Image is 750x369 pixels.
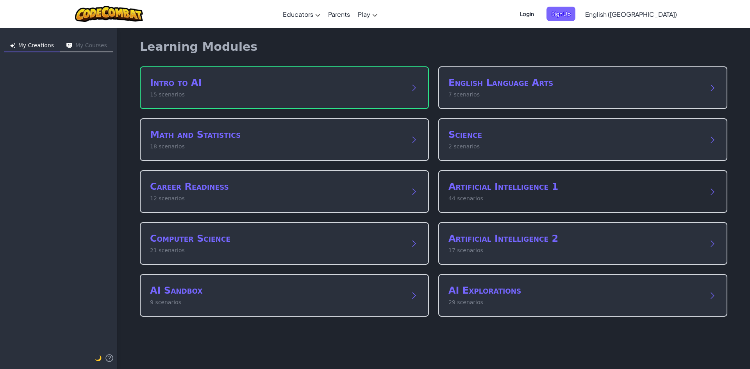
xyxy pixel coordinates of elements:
[358,10,370,18] span: Play
[66,43,72,48] img: Icon
[150,246,403,255] p: 21 scenarios
[150,298,403,307] p: 9 scenarios
[448,143,702,151] p: 2 scenarios
[283,10,313,18] span: Educators
[150,232,403,245] h2: Computer Science
[150,91,403,99] p: 15 scenarios
[150,180,403,193] h2: Career Readiness
[448,91,702,99] p: 7 scenarios
[4,40,60,52] button: My Creations
[279,4,324,25] a: Educators
[448,128,702,141] h2: Science
[324,4,354,25] a: Parents
[448,246,702,255] p: 17 scenarios
[150,194,403,203] p: 12 scenarios
[150,77,403,89] h2: Intro to AI
[354,4,381,25] a: Play
[95,355,102,361] span: 🌙
[448,194,702,203] p: 44 scenarios
[150,284,403,297] h2: AI Sandbox
[448,232,702,245] h2: Artificial Intelligence 2
[581,4,681,25] a: English ([GEOGRAPHIC_DATA])
[150,128,403,141] h2: Math and Statistics
[150,143,403,151] p: 18 scenarios
[585,10,677,18] span: English ([GEOGRAPHIC_DATA])
[515,7,539,21] button: Login
[448,298,702,307] p: 29 scenarios
[448,180,702,193] h2: Artificial Intelligence 1
[546,7,575,21] button: Sign Up
[75,6,143,22] img: CodeCombat logo
[60,40,113,52] button: My Courses
[448,284,702,297] h2: AI Explorations
[140,40,257,54] h1: Learning Modules
[448,77,702,89] h2: English Language Arts
[10,43,15,48] img: Icon
[95,353,102,363] button: 🌙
